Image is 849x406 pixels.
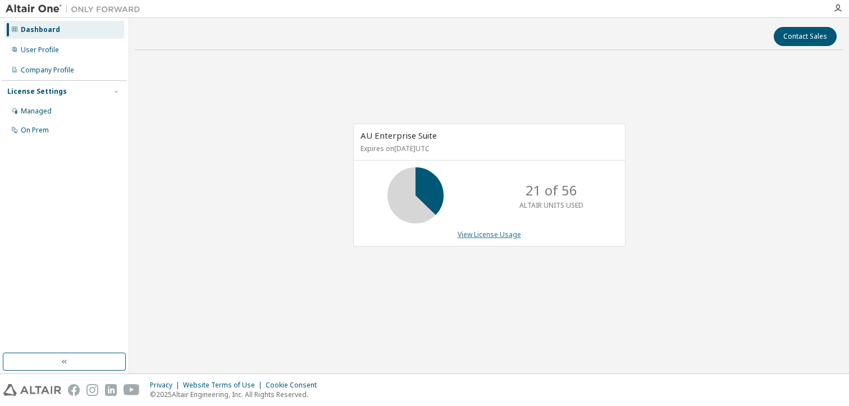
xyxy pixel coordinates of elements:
div: Privacy [150,381,183,390]
a: View License Usage [458,230,521,239]
div: Dashboard [21,25,60,34]
div: Cookie Consent [266,381,323,390]
img: youtube.svg [124,384,140,396]
div: Website Terms of Use [183,381,266,390]
p: ALTAIR UNITS USED [519,200,583,210]
span: AU Enterprise Suite [360,130,437,141]
div: Managed [21,107,52,116]
img: linkedin.svg [105,384,117,396]
button: Contact Sales [774,27,837,46]
p: © 2025 Altair Engineering, Inc. All Rights Reserved. [150,390,323,399]
img: altair_logo.svg [3,384,61,396]
div: License Settings [7,87,67,96]
img: Altair One [6,3,146,15]
p: 21 of 56 [526,181,577,200]
div: Company Profile [21,66,74,75]
img: facebook.svg [68,384,80,396]
img: instagram.svg [86,384,98,396]
div: On Prem [21,126,49,135]
div: User Profile [21,45,59,54]
p: Expires on [DATE] UTC [360,144,615,153]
